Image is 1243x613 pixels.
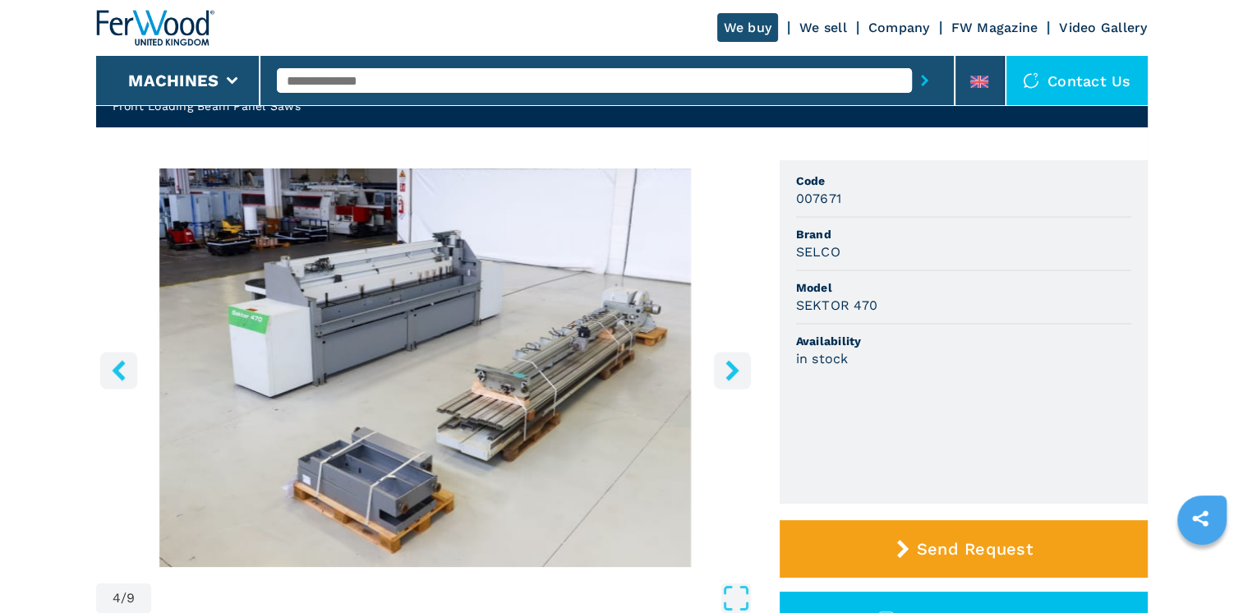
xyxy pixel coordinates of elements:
span: Code [796,173,1131,189]
img: Ferwood [96,10,214,46]
span: / [121,592,127,605]
iframe: Chat [1173,539,1231,601]
h3: SELCO [796,242,840,261]
a: FW Magazine [951,20,1038,35]
span: Availability [796,333,1131,349]
button: Machines [128,71,219,90]
h3: in stock [796,349,849,368]
button: Send Request [780,520,1148,578]
button: right-button [714,352,751,389]
img: Front Loading Beam Panel Saws SELCO SEKTOR 470 [96,168,755,567]
span: Brand [796,226,1131,242]
a: We sell [799,20,847,35]
div: Contact us [1006,56,1148,105]
button: Open Fullscreen [155,583,750,613]
h2: Front Loading Beam Panel Saws [113,98,338,114]
a: We buy [717,13,779,42]
h3: 007671 [796,189,842,208]
a: sharethis [1180,498,1221,539]
img: Contact us [1023,72,1039,89]
span: 9 [127,592,135,605]
div: Go to Slide 4 [96,168,755,567]
a: Company [868,20,930,35]
span: 4 [113,592,121,605]
span: Send Request [917,539,1033,559]
button: submit-button [912,62,937,99]
button: left-button [100,352,137,389]
a: Video Gallery [1059,20,1147,35]
span: Model [796,279,1131,296]
h3: SEKTOR 470 [796,296,878,315]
